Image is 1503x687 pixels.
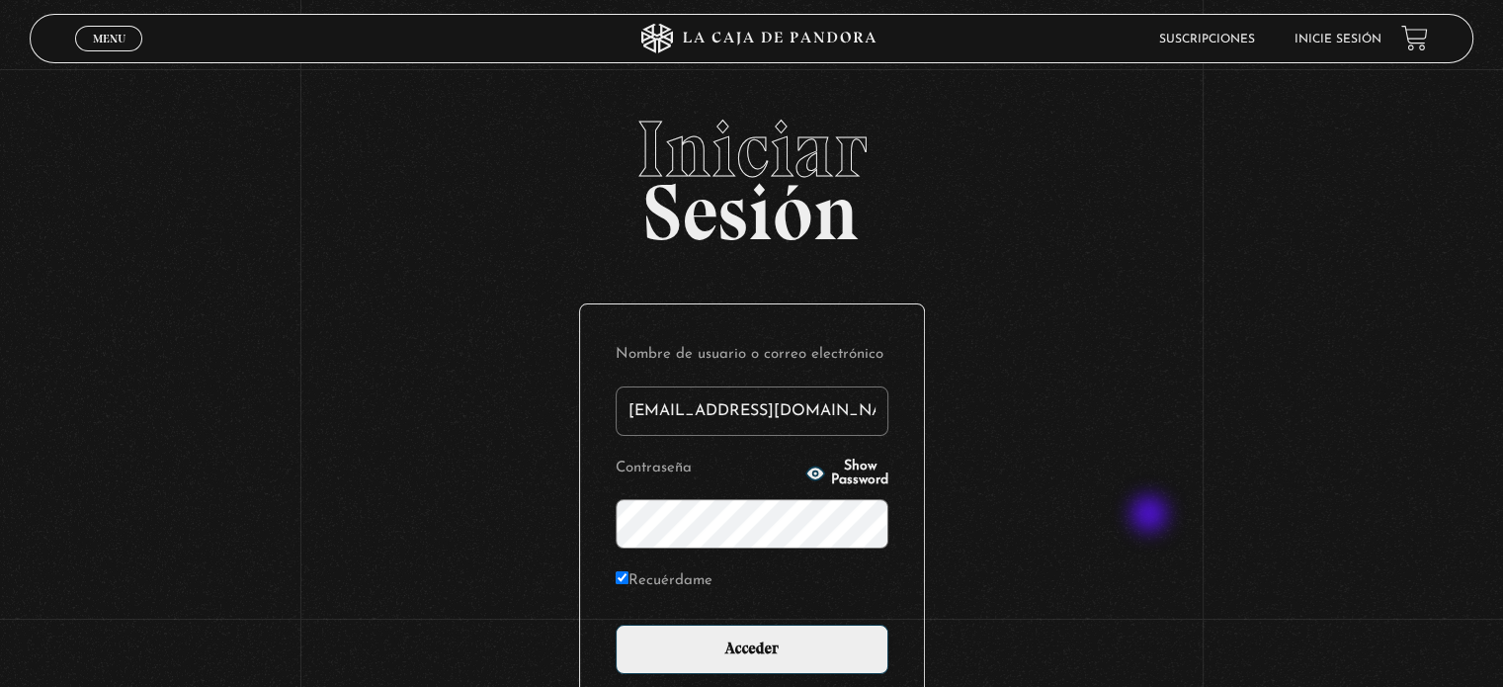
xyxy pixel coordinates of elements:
span: Cerrar [86,49,132,63]
a: View your shopping cart [1401,25,1428,51]
a: Inicie sesión [1294,34,1381,45]
label: Nombre de usuario o correo electrónico [616,340,888,371]
label: Recuérdame [616,566,712,597]
a: Suscripciones [1159,34,1255,45]
span: Iniciar [30,110,1472,189]
input: Acceder [616,625,888,674]
button: Show Password [805,460,888,487]
span: Show Password [831,460,888,487]
span: Menu [93,33,125,44]
h2: Sesión [30,110,1472,236]
input: Recuérdame [616,571,628,584]
label: Contraseña [616,454,799,484]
